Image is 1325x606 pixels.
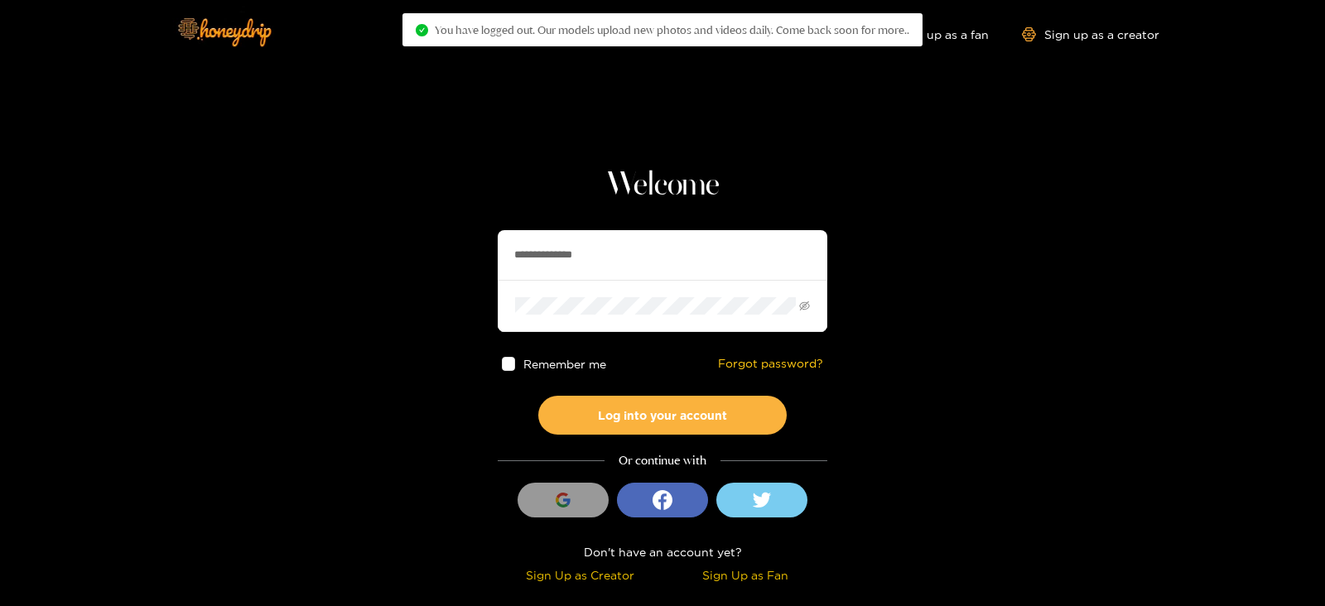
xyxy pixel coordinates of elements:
a: Sign up as a fan [875,27,989,41]
span: Remember me [524,358,607,370]
button: Log into your account [538,396,787,435]
span: You have logged out. Our models upload new photos and videos daily. Come back soon for more.. [435,23,909,36]
a: Forgot password? [718,357,823,371]
div: Or continue with [498,451,827,470]
div: Sign Up as Creator [502,565,658,584]
span: eye-invisible [799,301,810,311]
a: Sign up as a creator [1022,27,1159,41]
h1: Welcome [498,166,827,205]
span: check-circle [416,24,428,36]
div: Sign Up as Fan [667,565,823,584]
div: Don't have an account yet? [498,542,827,561]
